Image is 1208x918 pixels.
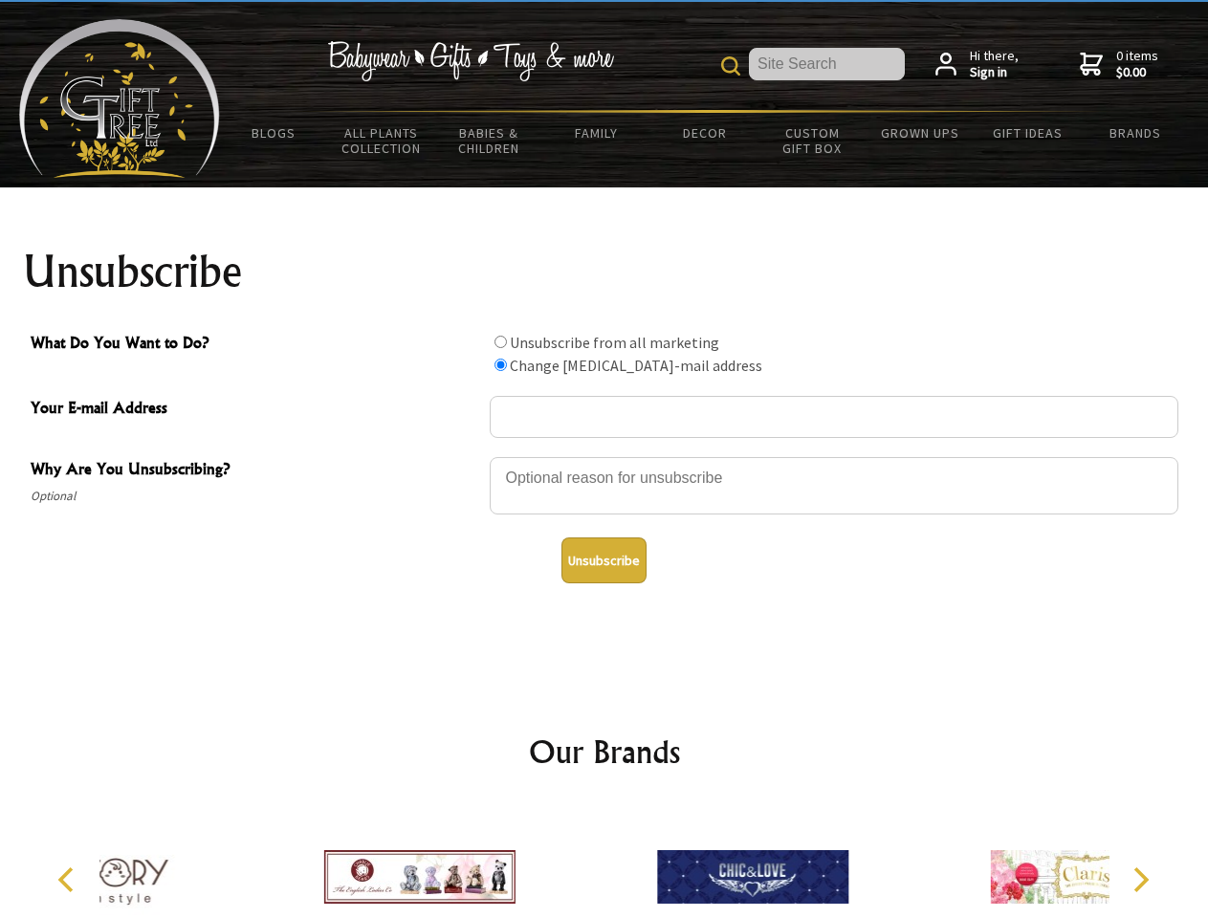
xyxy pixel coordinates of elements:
[1116,47,1158,81] span: 0 items
[220,113,328,153] a: BLOGS
[510,356,762,375] label: Change [MEDICAL_DATA]-mail address
[866,113,974,153] a: Grown Ups
[23,249,1186,295] h1: Unsubscribe
[38,729,1171,775] h2: Our Brands
[494,359,507,371] input: What Do You Want to Do?
[1082,113,1190,153] a: Brands
[48,859,90,901] button: Previous
[561,537,647,583] button: Unsubscribe
[1116,64,1158,81] strong: $0.00
[31,331,480,359] span: What Do You Want to Do?
[31,457,480,485] span: Why Are You Unsubscribing?
[1080,48,1158,81] a: 0 items$0.00
[758,113,867,168] a: Custom Gift Box
[970,64,1019,81] strong: Sign in
[327,41,614,81] img: Babywear - Gifts - Toys & more
[749,48,905,80] input: Site Search
[328,113,436,168] a: All Plants Collection
[543,113,651,153] a: Family
[435,113,543,168] a: Babies & Children
[494,336,507,348] input: What Do You Want to Do?
[19,19,220,178] img: Babyware - Gifts - Toys and more...
[31,485,480,508] span: Optional
[1119,859,1161,901] button: Next
[721,56,740,76] img: product search
[490,396,1178,438] input: Your E-mail Address
[970,48,1019,81] span: Hi there,
[31,396,480,424] span: Your E-mail Address
[974,113,1082,153] a: Gift Ideas
[510,333,719,352] label: Unsubscribe from all marketing
[935,48,1019,81] a: Hi there,Sign in
[650,113,758,153] a: Decor
[490,457,1178,514] textarea: Why Are You Unsubscribing?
